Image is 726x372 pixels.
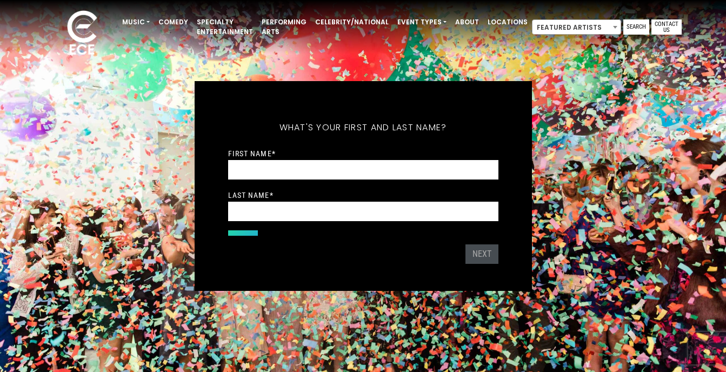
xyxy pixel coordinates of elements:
[393,13,451,31] a: Event Types
[55,8,109,60] img: ece_new_logo_whitev2-1.png
[118,13,154,31] a: Music
[623,19,649,35] a: Search
[154,13,192,31] a: Comedy
[257,13,311,41] a: Performing Arts
[451,13,483,31] a: About
[651,19,682,35] a: Contact Us
[311,13,393,31] a: Celebrity/National
[192,13,257,41] a: Specialty Entertainment
[228,108,498,147] h5: What's your first and last name?
[483,13,532,31] a: Locations
[532,20,621,35] span: Featured Artists
[532,19,621,35] span: Featured Artists
[228,149,276,158] label: First Name
[228,190,274,200] label: Last Name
